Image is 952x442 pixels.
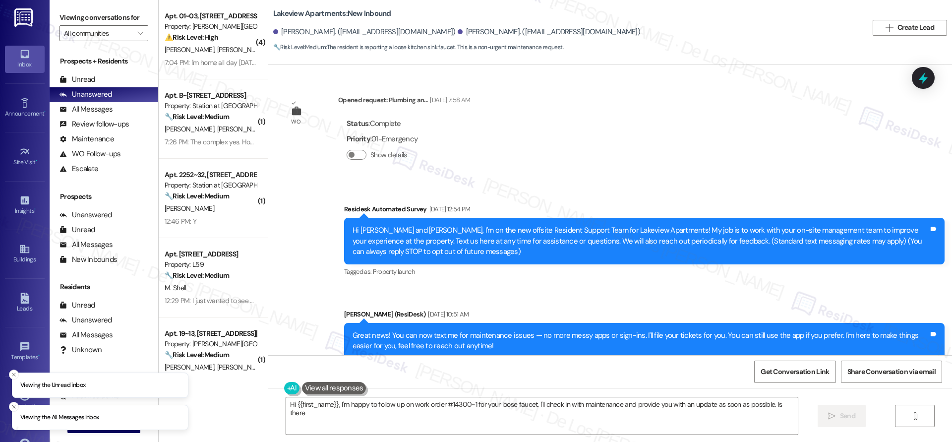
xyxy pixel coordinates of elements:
[165,11,256,21] div: Apt. 01~03, [STREET_ADDRESS][PERSON_NAME]
[165,296,510,305] div: 12:29 PM: I just wanted to see cause I think our lease ends in November so that would be the last...
[59,119,129,129] div: Review follow-ups
[9,370,19,379] button: Close toast
[5,143,45,170] a: Site Visit •
[291,117,300,127] div: WO
[347,134,370,144] b: Priority
[14,8,35,27] img: ResiDesk Logo
[59,330,113,340] div: All Messages
[165,45,217,54] span: [PERSON_NAME]
[427,204,471,214] div: [DATE] 12:54 PM
[59,149,120,159] div: WO Follow-ups
[59,315,112,325] div: Unanswered
[273,8,391,19] b: Lakeview Apartments: New Inbound
[286,397,798,435] textarea: Hi {{first_name}}, I'm happy to follow up on work order #14300-1 for your loose faucet. I'll chec...
[5,290,45,316] a: Leads
[347,119,369,128] b: Status
[5,192,45,219] a: Insights •
[50,191,158,202] div: Prospects
[841,361,942,383] button: Share Conversation via email
[165,204,214,213] span: [PERSON_NAME]
[59,89,112,100] div: Unanswered
[59,134,114,144] div: Maintenance
[353,330,929,352] div: Great news! You can now text me for maintenance issues — no more messy apps or sign-ins. I'll fil...
[20,381,85,390] p: Viewing the Unread inbox
[38,352,40,359] span: •
[165,363,217,372] span: [PERSON_NAME]
[165,101,256,111] div: Property: Station at [GEOGRAPHIC_DATA][PERSON_NAME]
[427,95,470,105] div: [DATE] 7:58 AM
[5,387,45,414] a: Account
[59,210,112,220] div: Unanswered
[5,46,45,72] a: Inbox
[165,249,256,259] div: Apt. [STREET_ADDRESS]
[59,254,117,265] div: New Inbounds
[217,125,266,133] span: [PERSON_NAME]
[5,338,45,365] a: Templates •
[165,271,229,280] strong: 🔧 Risk Level: Medium
[165,58,545,67] div: 7:04 PM: I'm home all day [DATE] he can come by whenever just want to make sure i move my baby in...
[873,20,947,36] button: Create Lead
[761,367,829,377] span: Get Conversation Link
[20,413,99,422] p: Viewing the All Messages inbox
[840,411,855,421] span: Send
[59,104,113,115] div: All Messages
[44,109,46,116] span: •
[165,217,196,226] div: 12:46 PM: Y
[911,412,919,420] i: 
[344,204,945,218] div: Residesk Automated Survey
[165,170,256,180] div: Apt. 2252~32, [STREET_ADDRESS]
[754,361,835,383] button: Get Conversation Link
[59,345,102,355] div: Unknown
[165,191,229,200] strong: 🔧 Risk Level: Medium
[165,350,229,359] strong: 🔧 Risk Level: Medium
[338,95,470,109] div: Opened request: Plumbing an...
[886,24,893,32] i: 
[370,150,407,160] label: Show details
[59,240,113,250] div: All Messages
[165,180,256,190] div: Property: Station at [GEOGRAPHIC_DATA][PERSON_NAME]
[50,282,158,292] div: Residents
[165,90,256,101] div: Apt. B~[STREET_ADDRESS]
[165,328,256,339] div: Apt. 19~13, [STREET_ADDRESS][PERSON_NAME]
[217,45,266,54] span: [PERSON_NAME]
[137,29,143,37] i: 
[353,225,929,257] div: Hi [PERSON_NAME] and [PERSON_NAME], I'm on the new offsite Resident Support Team for Lakeview Apa...
[59,300,95,311] div: Unread
[165,21,256,32] div: Property: [PERSON_NAME][GEOGRAPHIC_DATA] Townhomes
[59,225,95,235] div: Unread
[425,309,469,319] div: [DATE] 10:51 AM
[344,309,945,323] div: [PERSON_NAME] (ResiDesk)
[165,125,217,133] span: [PERSON_NAME]
[165,339,256,349] div: Property: [PERSON_NAME][GEOGRAPHIC_DATA] Townhomes
[59,164,98,174] div: Escalate
[165,259,256,270] div: Property: L59
[165,33,218,42] strong: ⚠️ Risk Level: High
[64,25,132,41] input: All communities
[165,283,186,292] span: M. Shell
[458,27,640,37] div: [PERSON_NAME]. ([EMAIL_ADDRESS][DOMAIN_NAME])
[818,405,866,427] button: Send
[897,22,934,33] span: Create Lead
[165,137,490,146] div: 7:26 PM: The complex yes. However I've got an issue with our upstairs neighbor and nothing is bei...
[36,157,37,164] span: •
[9,402,19,412] button: Close toast
[165,112,229,121] strong: 🔧 Risk Level: Medium
[828,412,835,420] i: 
[847,367,936,377] span: Share Conversation via email
[5,241,45,267] a: Buildings
[59,10,148,25] label: Viewing conversations for
[217,363,266,372] span: [PERSON_NAME]
[59,74,95,85] div: Unread
[273,27,456,37] div: [PERSON_NAME]. ([EMAIL_ADDRESS][DOMAIN_NAME])
[373,267,415,276] span: Property launch
[50,56,158,66] div: Prospects + Residents
[273,42,563,53] span: : The resident is reporting a loose kitchen sink faucet. This is a non-urgent maintenance request.
[34,206,36,213] span: •
[344,264,945,279] div: Tagged as:
[347,116,417,131] div: : Complete
[347,131,417,147] div: : 01-Emergency
[273,43,326,51] strong: 🔧 Risk Level: Medium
